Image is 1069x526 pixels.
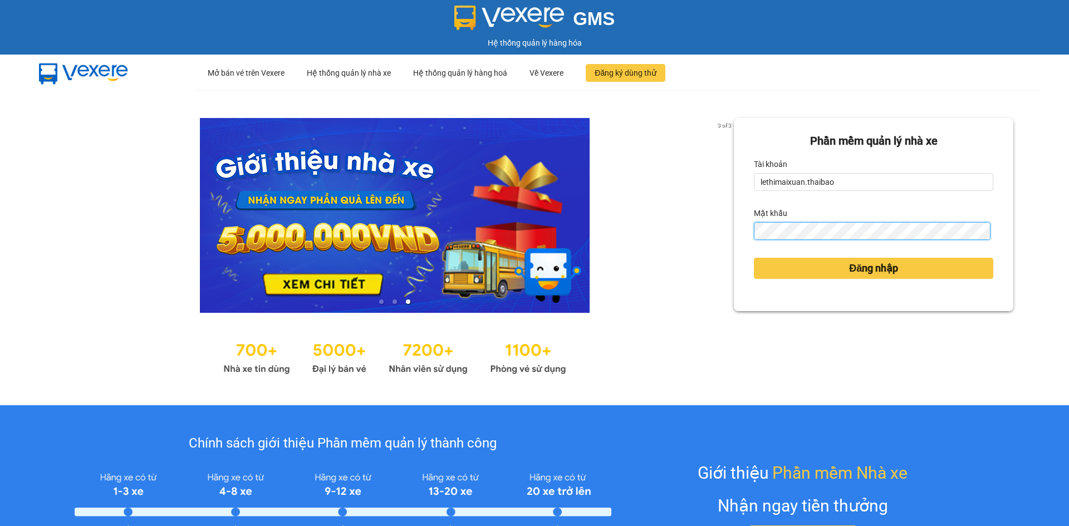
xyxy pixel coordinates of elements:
[307,55,391,91] div: Hệ thống quản lý nhà xe
[698,460,908,486] div: Giới thiệu
[586,64,665,82] button: Đăng ký dùng thử
[75,433,611,454] div: Chính sách giới thiệu Phần mềm quản lý thành công
[393,299,397,304] li: slide item 2
[754,155,787,173] label: Tài khoản
[529,55,563,91] div: Về Vexere
[849,260,898,276] span: Đăng nhập
[754,132,993,150] div: Phần mềm quản lý nhà xe
[754,204,787,222] label: Mật khẩu
[28,55,139,91] img: mbUUG5Q.png
[595,67,656,79] span: Đăng ký dùng thử
[413,55,507,91] div: Hệ thống quản lý hàng hoá
[3,37,1066,49] div: Hệ thống quản lý hàng hóa
[754,173,993,191] input: Tài khoản
[454,17,615,26] a: GMS
[718,493,888,519] div: Nhận ngay tiền thưởng
[208,55,285,91] div: Mở bán vé trên Vexere
[772,460,908,486] span: Phần mềm Nhà xe
[714,118,734,132] p: 3 of 3
[454,6,565,30] img: logo 2
[56,118,71,313] button: previous slide / item
[223,335,566,377] img: Statistics.png
[718,118,734,313] button: next slide / item
[754,222,990,240] input: Mật khẩu
[754,258,993,279] button: Đăng nhập
[406,299,410,304] li: slide item 3
[573,8,615,29] span: GMS
[379,299,384,304] li: slide item 1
